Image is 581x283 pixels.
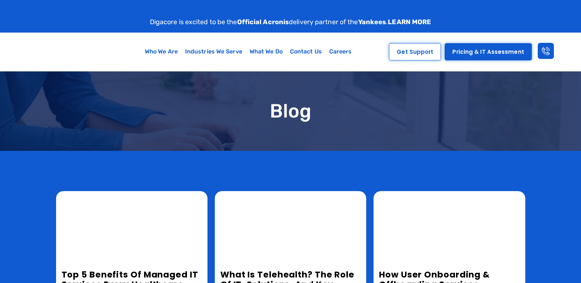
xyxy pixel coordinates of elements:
nav: Menu [116,43,380,60]
h1: Blog [56,101,525,122]
a: LEARN MORE [388,18,431,26]
a: Who We Are [141,43,181,60]
a: Careers [326,43,356,60]
img: What is Telehealth [215,191,366,264]
a: What We Do [246,43,286,60]
img: benefits of managed it services [56,191,207,264]
span: Pricing & IT Assessment [452,49,524,55]
a: Industries We Serve [181,43,246,60]
img: Digacore logo 1 [12,36,86,67]
img: User Onboarding and Offboarding in Healthcare IT Security [374,191,525,264]
span: Get Support [397,49,433,55]
a: Pricing & IT Assessment [445,43,532,60]
strong: Yankees [358,18,386,26]
strong: Official Acronis [237,18,289,26]
p: Digacore is excited to be the delivery partner of the . [150,17,431,27]
a: Contact Us [286,43,326,60]
a: Get Support [389,43,441,60]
